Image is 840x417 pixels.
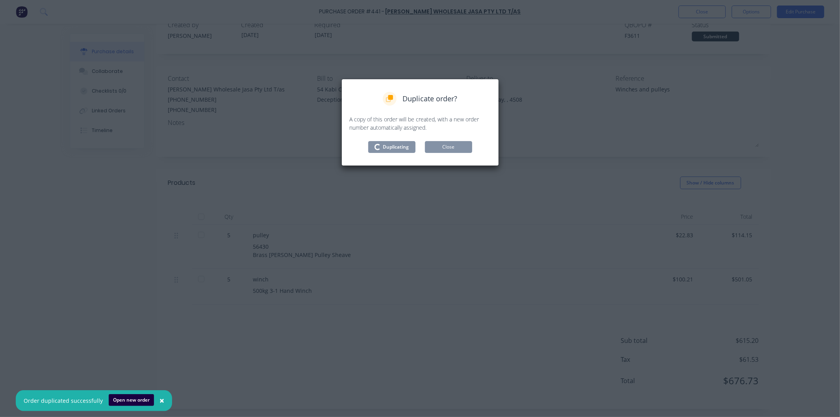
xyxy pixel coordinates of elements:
[403,93,458,104] span: Duplicate order?
[368,141,415,153] button: Duplicating
[425,141,472,153] button: Close
[383,143,409,151] span: Duplicating
[350,115,491,132] p: A copy of this order will be created, with a new order number automatically assigned.
[109,394,154,406] button: Open new order
[159,395,164,406] span: ×
[24,397,103,405] div: Order duplicated successfully
[152,391,172,410] button: Close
